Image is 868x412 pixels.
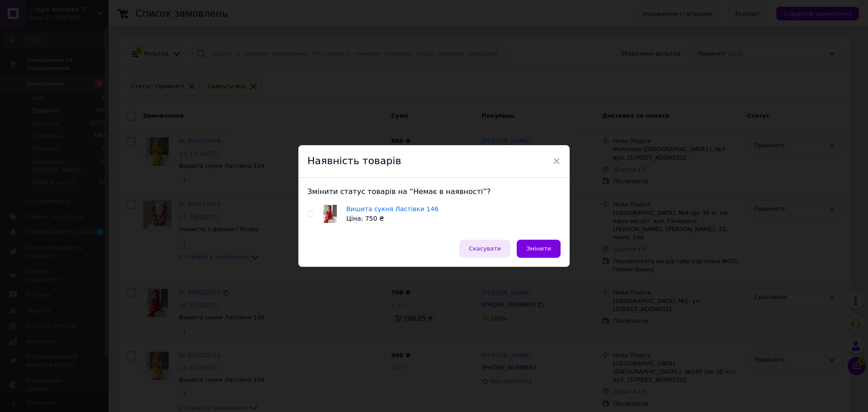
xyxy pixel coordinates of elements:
button: Змінити [517,240,561,258]
span: Змінити [526,245,551,252]
div: Змінити статус товарів на “Немає в наявності”? [307,187,561,197]
a: Вишита сукня Ластівки 146 [346,205,439,213]
button: Скасувати [459,240,510,258]
span: × [552,153,561,169]
div: Ціна: 750 ₴ [346,214,439,223]
div: Наявність товарів [298,145,570,178]
span: Скасувати [469,245,501,252]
